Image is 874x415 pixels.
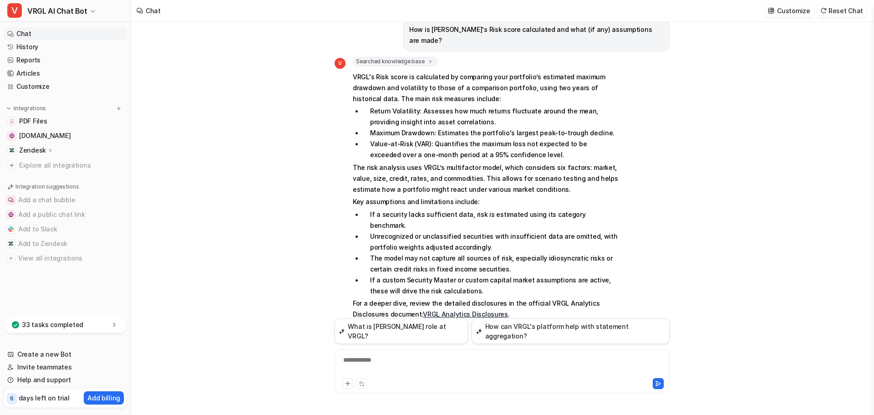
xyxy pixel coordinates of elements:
p: days left on trial [19,393,70,403]
li: Return Volatility: Assesses how much returns fluctuate around the mean, providing insight into as... [363,106,619,128]
p: 33 tasks completed [22,320,83,329]
button: Customize [765,4,813,17]
li: If a security lacks sufficient data, risk is estimated using its category benchmark. [363,209,619,231]
a: Help and support [4,374,127,386]
span: Explore all integrations [19,158,123,173]
a: Customize [4,80,127,93]
img: Add to Zendesk [8,241,14,246]
p: Add billing [87,393,120,403]
a: Create a new Bot [4,348,127,361]
p: 6 [10,395,14,403]
p: The risk analysis uses VRGL’s multifactor model, which considers six factors: market, value, size... [353,162,619,195]
img: Add a chat bubble [8,197,14,203]
button: Add a public chat linkAdd a public chat link [4,207,127,222]
a: PDF FilesPDF Files [4,115,127,128]
p: How is [PERSON_NAME]'s Risk score calculated and what (if any) assumptions are made? [409,24,664,46]
img: PDF Files [9,118,15,124]
img: Add to Slack [8,226,14,232]
span: V [335,58,346,69]
span: V [7,3,22,18]
a: Explore all integrations [4,159,127,172]
button: Add billing [84,391,124,405]
img: expand menu [5,105,12,112]
img: menu_add.svg [116,105,122,112]
li: Value-at-Risk (VAR): Quantifies the maximum loss not expected to be exceeded over a one-month per... [363,138,619,160]
a: VRGL Analytics Disclosures [423,310,508,318]
img: customize [768,7,774,14]
span: Searched knowledge base [353,57,437,66]
p: VRGL's Risk score is calculated by comparing your portfolio’s estimated maximum drawdown and vola... [353,72,619,104]
img: reset [820,7,827,14]
img: Zendesk [9,148,15,153]
button: How can VRGL's platform help with statement aggregation? [472,318,670,344]
p: Zendesk [19,146,46,155]
p: For a deeper dive, review the detailed disclosures in the official VRGL Analytics Disclosures doc... [353,298,619,320]
button: Add a chat bubbleAdd a chat bubble [4,193,127,207]
button: Reset Chat [818,4,867,17]
a: Chat [4,27,127,40]
button: Add to SlackAdd to Slack [4,222,127,236]
span: [DOMAIN_NAME] [19,131,71,140]
button: View all integrationsView all integrations [4,251,127,266]
li: Maximum Drawdown: Estimates the portfolio's largest peak-to-trough decline. [363,128,619,138]
a: Invite teammates [4,361,127,374]
p: Integrations [14,105,46,112]
a: Articles [4,67,127,80]
img: Add a public chat link [8,212,14,217]
button: Integrations [4,104,49,113]
span: PDF Files [19,117,47,126]
li: If a custom Security Master or custom capital market assumptions are active, these will drive the... [363,275,619,297]
a: Reports [4,54,127,67]
p: Customize [777,6,810,15]
span: VRGL AI Chat Bot [27,5,87,17]
p: Key assumptions and limitations include: [353,196,619,207]
img: www.vrglwealth.com [9,133,15,138]
button: Add to ZendeskAdd to Zendesk [4,236,127,251]
a: History [4,41,127,53]
p: Integration suggestions [15,183,79,191]
img: View all integrations [8,256,14,261]
li: The model may not capture all sources of risk, especially idiosyncratic risks or certain credit r... [363,253,619,275]
button: What is [PERSON_NAME] role at VRGL? [335,318,468,344]
a: www.vrglwealth.com[DOMAIN_NAME] [4,129,127,142]
li: Unrecognized or unclassified securities with insufficient data are omitted, with portfolio weight... [363,231,619,253]
img: explore all integrations [7,161,16,170]
div: Chat [146,6,161,15]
